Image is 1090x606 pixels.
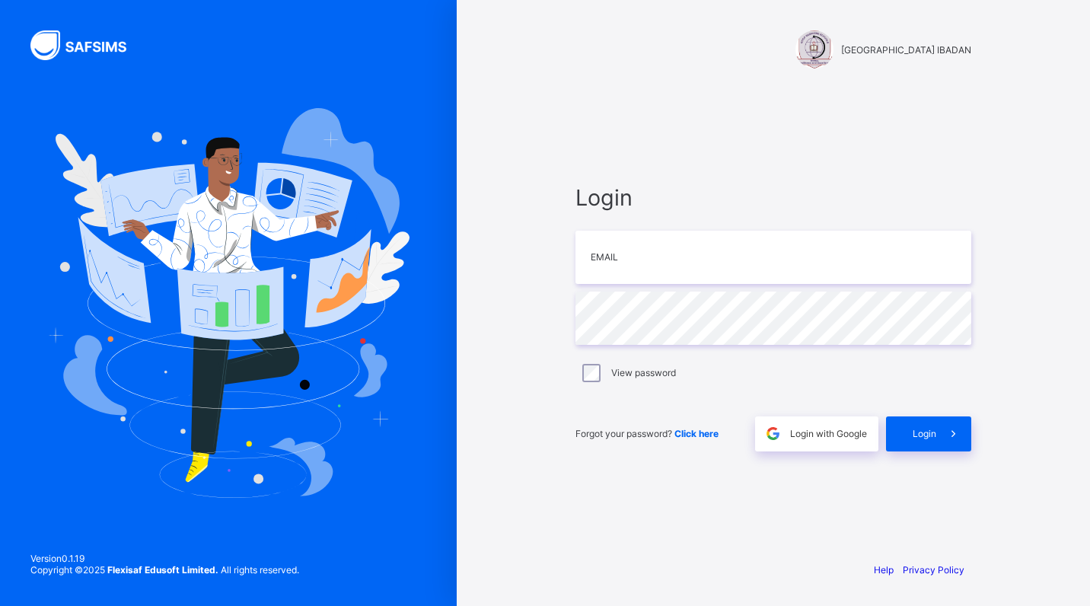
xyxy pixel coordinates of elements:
[107,564,218,576] strong: Flexisaf Edusoft Limited.
[913,428,936,439] span: Login
[874,564,894,576] a: Help
[30,553,299,564] span: Version 0.1.19
[841,44,971,56] span: [GEOGRAPHIC_DATA] IBADAN
[30,564,299,576] span: Copyright © 2025 All rights reserved.
[47,108,410,498] img: Hero Image
[674,428,719,439] a: Click here
[903,564,964,576] a: Privacy Policy
[575,184,971,211] span: Login
[575,428,719,439] span: Forgot your password?
[611,367,676,378] label: View password
[30,30,145,60] img: SAFSIMS Logo
[764,425,782,442] img: google.396cfc9801f0270233282035f929180a.svg
[790,428,867,439] span: Login with Google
